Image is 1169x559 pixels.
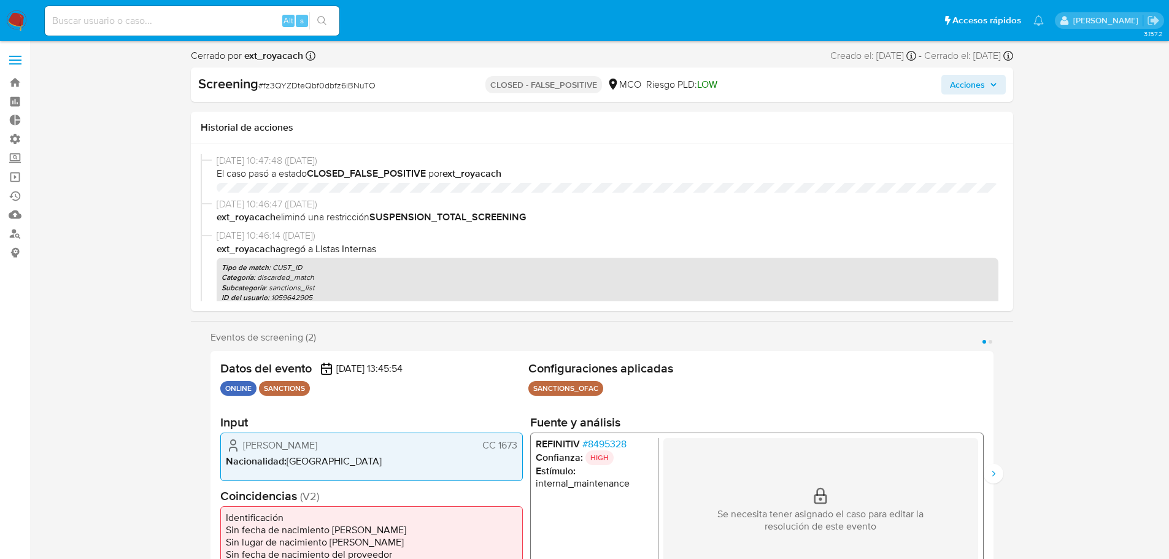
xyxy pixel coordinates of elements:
[45,13,339,29] input: Buscar usuario o caso...
[198,74,258,93] b: Screening
[222,272,253,283] b: Categoría
[924,49,1013,63] div: Cerrado el: [DATE]
[307,166,426,180] b: CLOSED_FALSE_POSITIVE
[191,49,303,63] span: Cerrado por
[485,76,602,93] p: CLOSED - FALSE_POSITIVE
[217,229,998,242] span: [DATE] 10:46:14 ([DATE])
[222,292,268,303] b: ID del usuario
[950,75,985,94] span: Acciones
[830,49,916,63] div: Creado el: [DATE]
[309,12,334,29] button: search-icon
[222,293,993,303] p: : 1059642905
[697,77,717,91] span: LOW
[217,210,998,224] span: eliminó una restricción
[217,198,998,211] span: [DATE] 10:46:47 ([DATE])
[646,78,717,91] span: Riesgo PLD:
[1147,14,1160,27] a: Salir
[217,154,998,168] span: [DATE] 10:47:48 ([DATE])
[217,167,998,180] span: El caso pasó a estado por
[300,15,304,26] span: s
[217,242,998,256] p: agregó a Listas Internas
[222,263,993,272] p: : CUST_ID
[222,272,993,282] p: : discarded_match
[1073,15,1143,26] p: nicolas.tyrkiel@mercadolibre.com
[222,262,269,273] b: Tipo de match
[442,166,501,180] b: ext_royacach
[222,283,993,293] p: : sanctions_list
[284,15,293,26] span: Alt
[1033,15,1044,26] a: Notificaciones
[217,242,276,256] b: ext_royacach
[222,282,265,293] b: Subcategoría
[952,14,1021,27] span: Accesos rápidos
[941,75,1006,94] button: Acciones
[369,210,526,224] b: SUSPENSION_TOTAL_SCREENING
[242,48,303,63] b: ext_royacach
[607,78,641,91] div: MCO
[258,79,376,91] span: # fz3QYZDteQbf0dbfz6iBNuTO
[919,49,922,63] span: -
[201,121,1003,134] h1: Historial de acciones
[217,210,276,224] b: ext_royacach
